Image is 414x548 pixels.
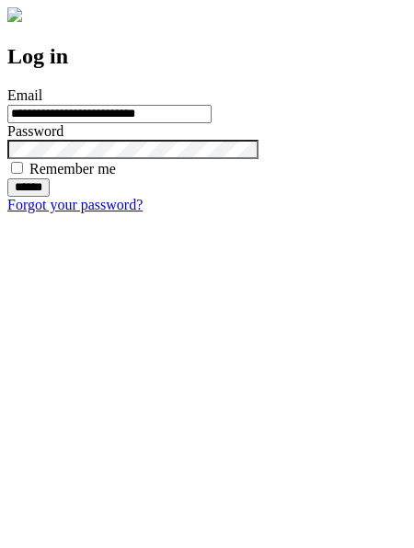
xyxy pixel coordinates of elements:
img: logo-4e3dc11c47720685a147b03b5a06dd966a58ff35d612b21f08c02c0306f2b779.png [7,7,22,22]
label: Password [7,123,63,139]
a: Forgot your password? [7,197,143,212]
label: Email [7,87,42,103]
label: Remember me [29,161,116,177]
h2: Log in [7,44,407,69]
